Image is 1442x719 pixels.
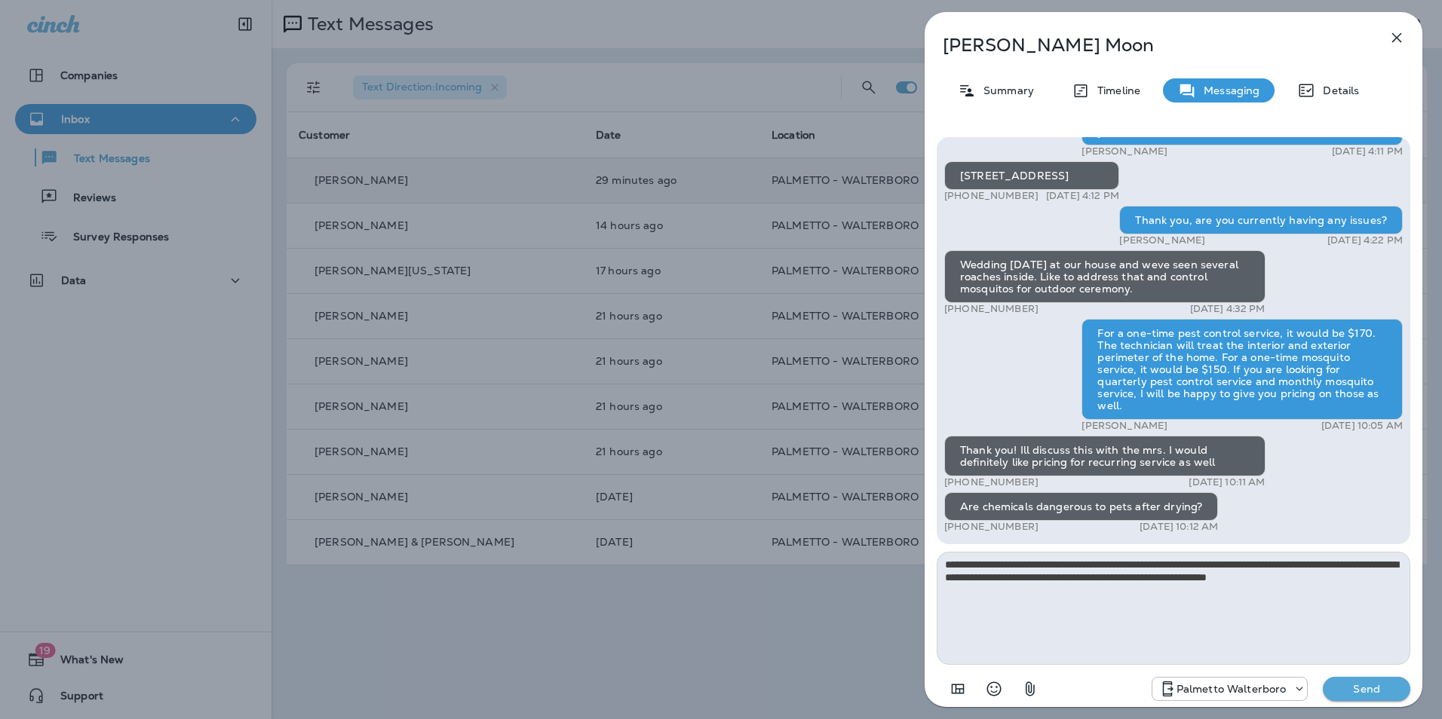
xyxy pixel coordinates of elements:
[944,250,1266,303] div: Wedding [DATE] at our house and weve seen several roaches inside. Like to address that and contro...
[944,161,1119,190] div: [STREET_ADDRESS]
[944,492,1218,521] div: Are chemicals dangerous to pets after drying?
[1196,84,1259,96] p: Messaging
[1119,206,1403,234] div: Thank you, are you currently having any issues?
[979,674,1009,704] button: Select an emoji
[1327,234,1403,246] p: [DATE] 4:22 PM
[1081,319,1403,420] div: For a one-time pest control service, it would be $170. The technician will treat the interior and...
[1190,303,1266,315] p: [DATE] 4:32 PM
[1177,683,1287,695] p: Palmetto Walterboro
[1321,420,1403,432] p: [DATE] 10:05 AM
[1189,476,1265,488] p: [DATE] 10:11 AM
[976,84,1034,96] p: Summary
[1046,190,1119,202] p: [DATE] 4:12 PM
[1119,234,1205,246] p: [PERSON_NAME]
[943,35,1355,56] p: [PERSON_NAME] Moon
[1335,682,1398,696] p: Send
[943,674,973,704] button: Add in a premade template
[1315,84,1359,96] p: Details
[1081,420,1167,432] p: [PERSON_NAME]
[944,190,1039,202] p: [PHONE_NUMBER]
[944,521,1039,533] p: [PHONE_NUMBER]
[1140,521,1218,533] p: [DATE] 10:12 AM
[1081,145,1167,158] p: [PERSON_NAME]
[1152,680,1308,698] div: +1 (843) 549-4955
[1332,145,1403,158] p: [DATE] 4:11 PM
[944,303,1039,315] p: [PHONE_NUMBER]
[1323,677,1410,701] button: Send
[944,436,1266,476] div: Thank you! Ill discuss this with the mrs. I would definitely like pricing for recurring service a...
[944,476,1039,488] p: [PHONE_NUMBER]
[1090,84,1140,96] p: Timeline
